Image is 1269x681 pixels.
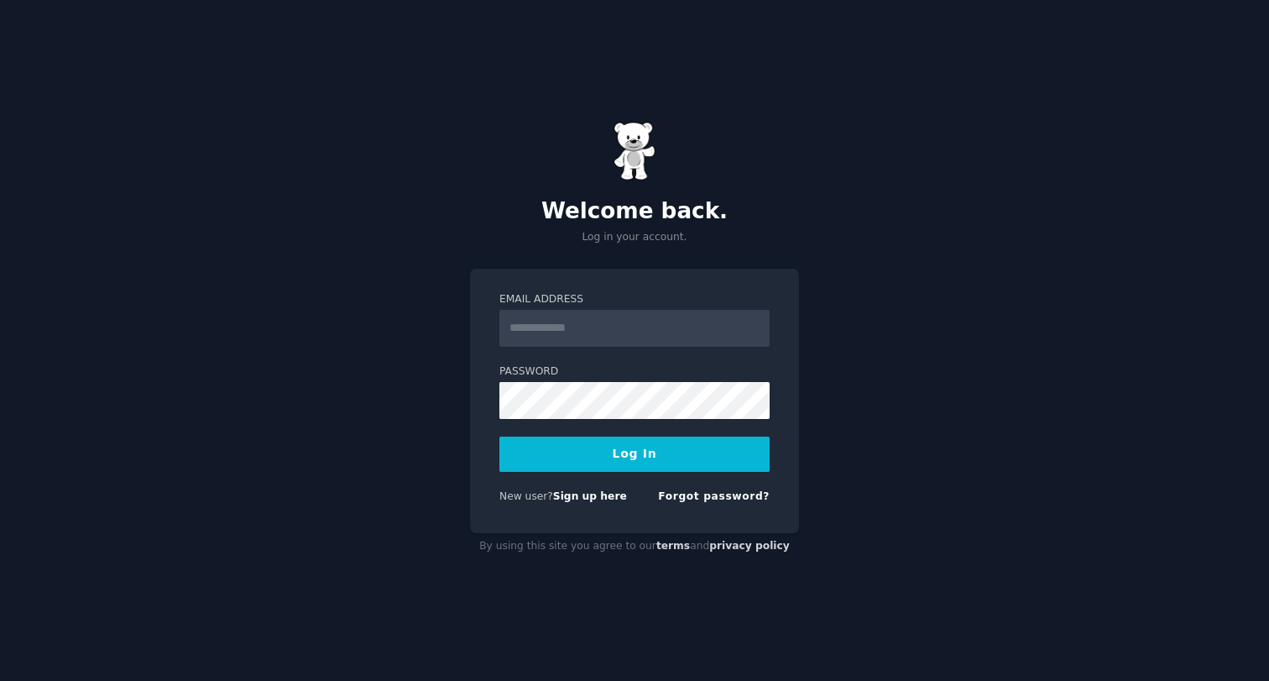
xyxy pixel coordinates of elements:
h2: Welcome back. [470,198,799,225]
label: Password [499,364,770,380]
a: privacy policy [709,540,790,552]
span: New user? [499,490,553,502]
div: By using this site you agree to our and [470,533,799,560]
img: Gummy Bear [614,122,655,181]
label: Email Address [499,292,770,307]
a: Forgot password? [658,490,770,502]
a: Sign up here [553,490,627,502]
p: Log in your account. [470,230,799,245]
a: terms [656,540,690,552]
button: Log In [499,437,770,472]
